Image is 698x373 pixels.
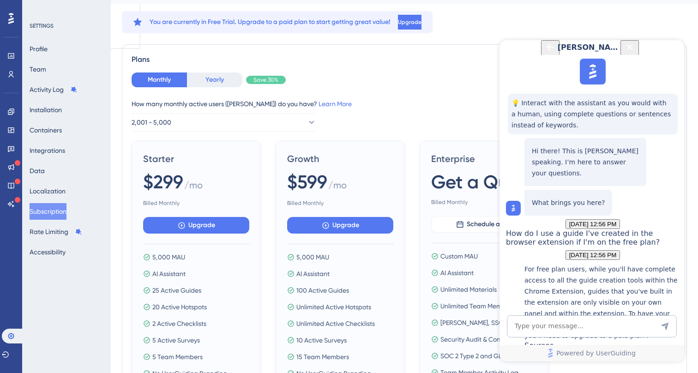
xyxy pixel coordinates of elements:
[440,284,497,295] span: Unlimited Materials
[296,268,330,279] span: AI Assistant
[440,267,474,278] span: AI Assistant
[440,334,524,345] span: Security Audit & Compliance
[440,251,478,262] span: Custom MAU
[296,301,371,313] span: Unlimited Active Hotspots
[152,268,186,279] span: AI Assistant
[143,152,249,165] span: Starter
[431,169,537,195] span: Get a Quote
[143,217,249,234] button: Upgrade
[467,219,513,230] span: Schedule a Call
[150,17,391,28] span: You are currently in Free Trial. Upgrade to a paid plan to start getting great value!
[143,169,183,195] span: $299
[398,18,421,26] span: Upgrade
[187,72,242,87] button: Yearly
[132,113,316,132] button: 2,001 - 5,000
[296,285,349,296] span: 100 Active Guides
[152,252,185,263] span: 5,000 MAU
[287,199,393,207] span: Billed Monthly
[287,169,327,195] span: $599
[296,318,375,329] span: Unlimited Active Checklists
[431,152,537,165] span: Enterprise
[332,220,359,231] span: Upgrade
[152,351,203,362] span: 5 Team Members
[152,318,206,329] span: 2 Active Checklists
[287,152,393,165] span: Growth
[132,72,187,87] button: Monthly
[253,76,278,84] span: Save 30%
[440,350,511,361] span: SOC 2 Type 2 and GDPR
[296,335,347,346] span: 10 Active Surveys
[132,117,171,128] span: 2,001 - 5,000
[296,252,329,263] span: 5,000 MAU
[440,317,533,328] span: [PERSON_NAME], SSO, SLA, DPA
[152,335,200,346] span: 5 Active Surveys
[152,301,207,313] span: 20 Active Hotspots
[319,100,352,108] a: Learn More
[398,15,421,30] button: Upgrade
[328,179,347,196] span: / mo
[431,199,537,206] span: Billed Monthly
[440,301,515,312] span: Unlimited Team Members
[499,40,684,361] iframe: UserGuiding AI Assistant
[287,217,393,234] button: Upgrade
[143,199,249,207] span: Billed Monthly
[431,216,537,233] button: Schedule a Call
[188,220,215,231] span: Upgrade
[296,351,349,362] span: 15 Team Members
[132,54,677,65] div: Plans
[152,285,201,296] span: 25 Active Guides
[184,179,203,196] span: / mo
[132,98,677,109] div: How many monthly active users ([PERSON_NAME]) do you have?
